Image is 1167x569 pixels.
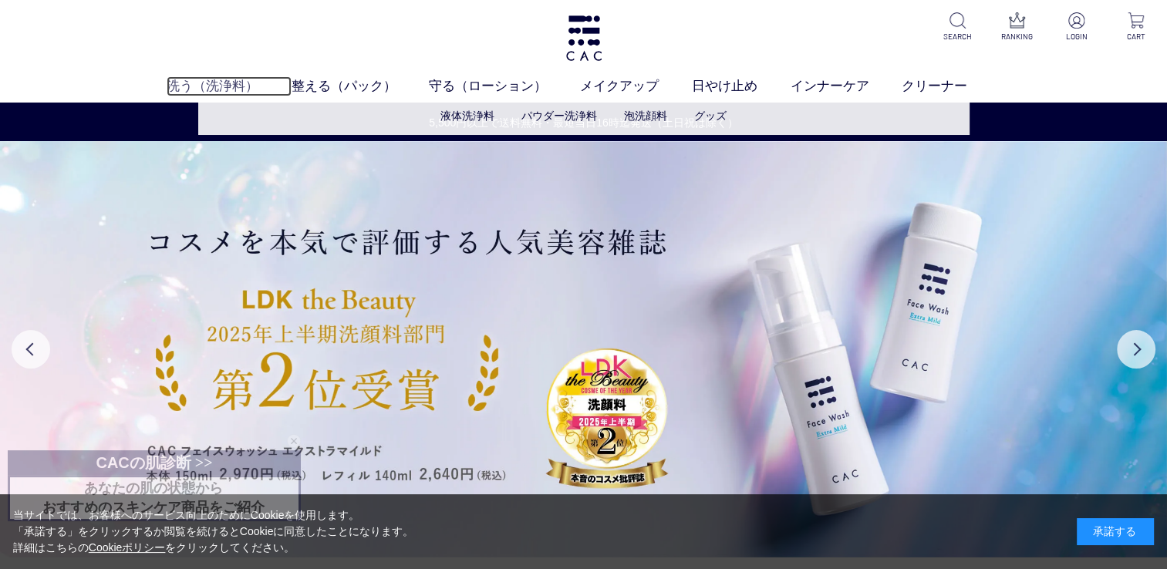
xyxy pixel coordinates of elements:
[939,12,976,42] a: SEARCH
[902,76,1000,96] a: クリーナー
[564,15,604,61] img: logo
[624,109,667,122] a: 泡洗顔料
[13,507,414,556] div: 当サイトでは、お客様へのサービス向上のためにCookieを使用します。 「承諾する」をクリックするか閲覧を続けるとCookieに同意したことになります。 詳細はこちらの をクリックしてください。
[1057,12,1095,42] a: LOGIN
[1077,518,1154,545] div: 承諾する
[998,31,1036,42] p: RANKING
[694,109,727,122] a: グッズ
[580,76,692,96] a: メイクアップ
[791,76,902,96] a: インナーケア
[939,31,976,42] p: SEARCH
[167,76,292,96] a: 洗う（洗浄料）
[521,109,597,122] a: パウダー洗浄料
[1117,31,1155,42] p: CART
[89,541,166,554] a: Cookieポリシー
[12,330,50,369] button: Previous
[1,115,1166,131] a: 5,500円以上で送料無料・最短当日16時迄発送（土日祝は除く）
[292,76,430,96] a: 整える（パック）
[692,76,791,96] a: 日やけ止め
[1117,12,1155,42] a: CART
[440,109,494,122] a: 液体洗浄料
[998,12,1036,42] a: RANKING
[429,76,580,96] a: 守る（ローション）
[1057,31,1095,42] p: LOGIN
[1117,330,1155,369] button: Next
